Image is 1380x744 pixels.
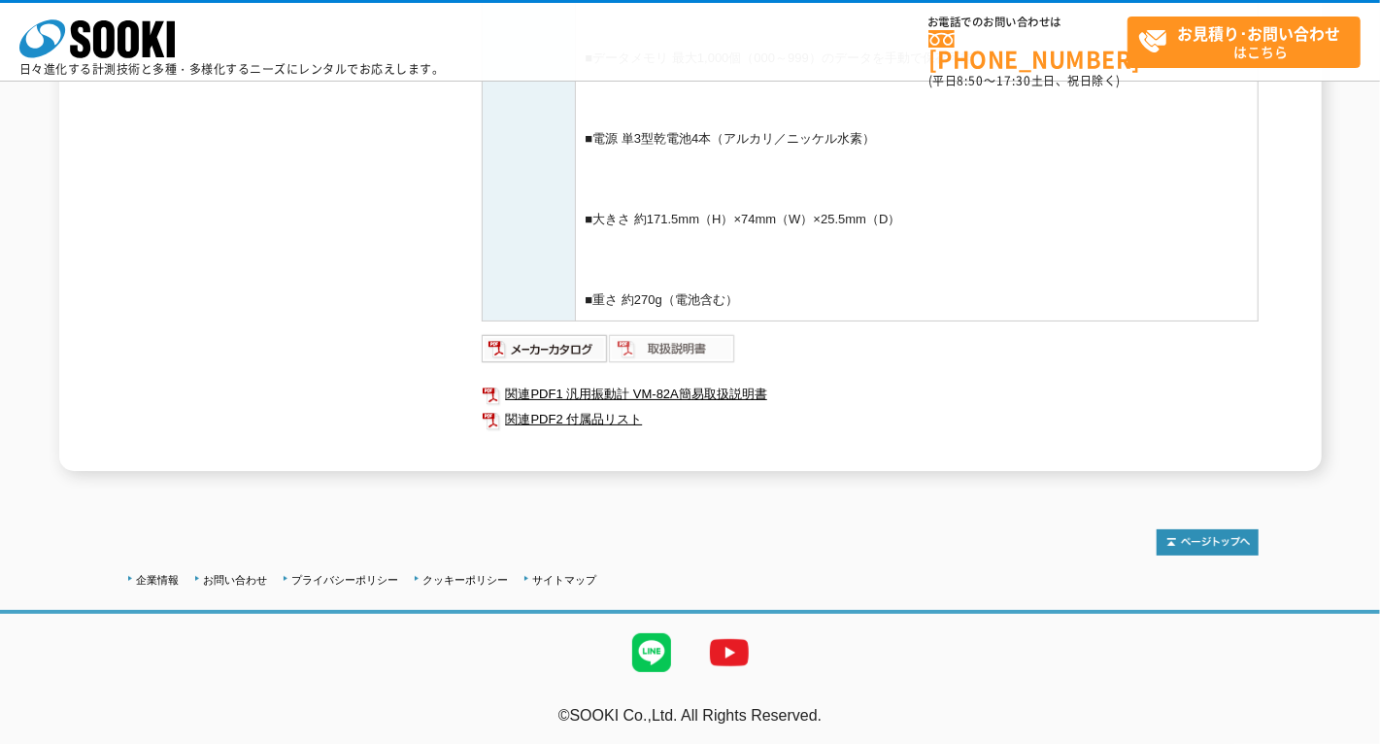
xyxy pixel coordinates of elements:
img: メーカーカタログ [482,333,609,364]
a: テストMail [1305,727,1380,743]
a: サイトマップ [533,574,597,586]
a: 取扱説明書 [609,346,736,360]
img: 取扱説明書 [609,333,736,364]
a: メーカーカタログ [482,346,609,360]
a: [PHONE_NUMBER] [928,30,1128,70]
a: お見積り･お問い合わせはこちら [1128,17,1361,68]
img: LINE [613,614,690,692]
a: 関連PDF1 汎用振動計 VM-82A簡易取扱説明書 [482,382,1259,407]
a: クッキーポリシー [423,574,509,586]
span: 17:30 [996,72,1031,89]
a: お問い合わせ [204,574,268,586]
a: 関連PDF2 付属品リスト [482,407,1259,432]
a: プライバシーポリシー [292,574,399,586]
img: YouTube [690,614,768,692]
img: トップページへ [1157,529,1259,556]
span: はこちら [1138,17,1360,66]
span: 8:50 [958,72,985,89]
a: 企業情報 [137,574,180,586]
span: お電話でのお問い合わせは [928,17,1128,28]
strong: お見積り･お問い合わせ [1178,21,1341,45]
span: (平日 ～ 土日、祝日除く) [928,72,1121,89]
p: 日々進化する計測技術と多種・多様化するニーズにレンタルでお応えします。 [19,63,445,75]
